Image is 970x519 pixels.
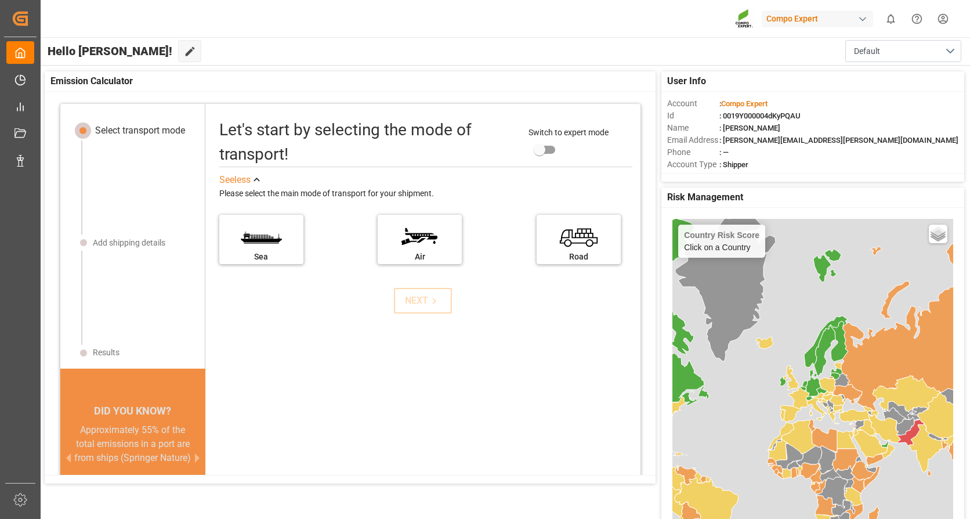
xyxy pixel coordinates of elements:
[667,158,719,171] span: Account Type
[48,40,172,62] span: Hello [PERSON_NAME]!
[667,122,719,134] span: Name
[667,74,706,88] span: User Info
[684,230,759,252] div: Click on a Country
[95,124,185,138] div: Select transport mode
[60,399,205,423] div: DID YOU KNOW?
[762,8,878,30] button: Compo Expert
[762,10,873,27] div: Compo Expert
[721,99,768,108] span: Compo Expert
[74,423,191,465] div: Approximately 55% of the total emissions in a port are from ships (Springer Nature)
[542,251,615,263] div: Road
[667,134,719,146] span: Email Address
[394,288,452,313] button: NEXT
[684,230,759,240] h4: Country Risk Score
[719,136,958,145] span: : [PERSON_NAME][EMAIL_ADDRESS][PERSON_NAME][DOMAIN_NAME]
[735,9,754,29] img: Screenshot%202023-09-29%20at%2010.02.21.png_1712312052.png
[93,237,165,249] div: Add shipping details
[667,110,719,122] span: Id
[50,74,133,88] span: Emission Calculator
[189,423,205,493] button: next slide / item
[904,6,930,32] button: Help Center
[845,40,961,62] button: open menu
[383,251,456,263] div: Air
[93,347,120,359] div: Results
[719,148,729,157] span: : —
[60,423,77,493] button: previous slide / item
[667,98,719,110] span: Account
[719,111,801,120] span: : 0019Y000004dKyPQAU
[854,45,880,57] span: Default
[225,251,298,263] div: Sea
[219,118,517,167] div: Let's start by selecting the mode of transport!
[719,160,748,169] span: : Shipper
[219,173,251,187] div: See less
[719,124,780,132] span: : [PERSON_NAME]
[667,146,719,158] span: Phone
[529,128,609,137] span: Switch to expert mode
[878,6,904,32] button: show 0 new notifications
[719,99,768,108] span: :
[929,225,947,243] a: Layers
[219,187,632,201] div: Please select the main mode of transport for your shipment.
[405,294,440,308] div: NEXT
[667,190,743,204] span: Risk Management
